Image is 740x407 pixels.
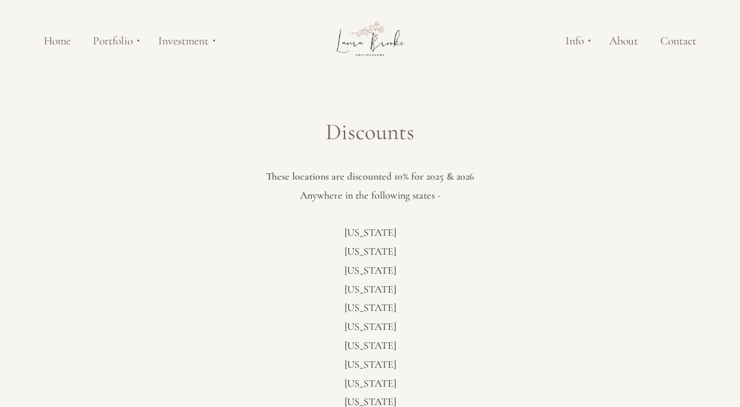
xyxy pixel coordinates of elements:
[345,264,396,277] span: [US_STATE]
[158,35,209,47] span: Investment
[649,33,707,49] a: Contact
[152,116,587,148] h1: Discounts
[33,33,82,49] a: Home
[147,33,223,49] a: Investment
[345,226,396,239] span: [US_STATE]
[345,301,396,314] span: [US_STATE]
[345,245,396,258] span: [US_STATE]
[345,320,396,333] span: [US_STATE]
[82,33,147,49] a: Portfolio
[598,33,649,49] a: About
[345,339,396,352] span: [US_STATE]
[345,358,396,371] span: [US_STATE]
[554,33,598,49] a: Info
[300,189,441,202] span: Anywhere in the following states -
[565,35,584,47] span: Info
[345,377,396,390] span: [US_STATE]
[345,283,396,296] span: [US_STATE]
[93,35,133,47] span: Portfolio
[266,170,474,183] strong: These locations are discounted 10% for 2025 & 2026
[318,12,421,71] img: Laura Brooke Photography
